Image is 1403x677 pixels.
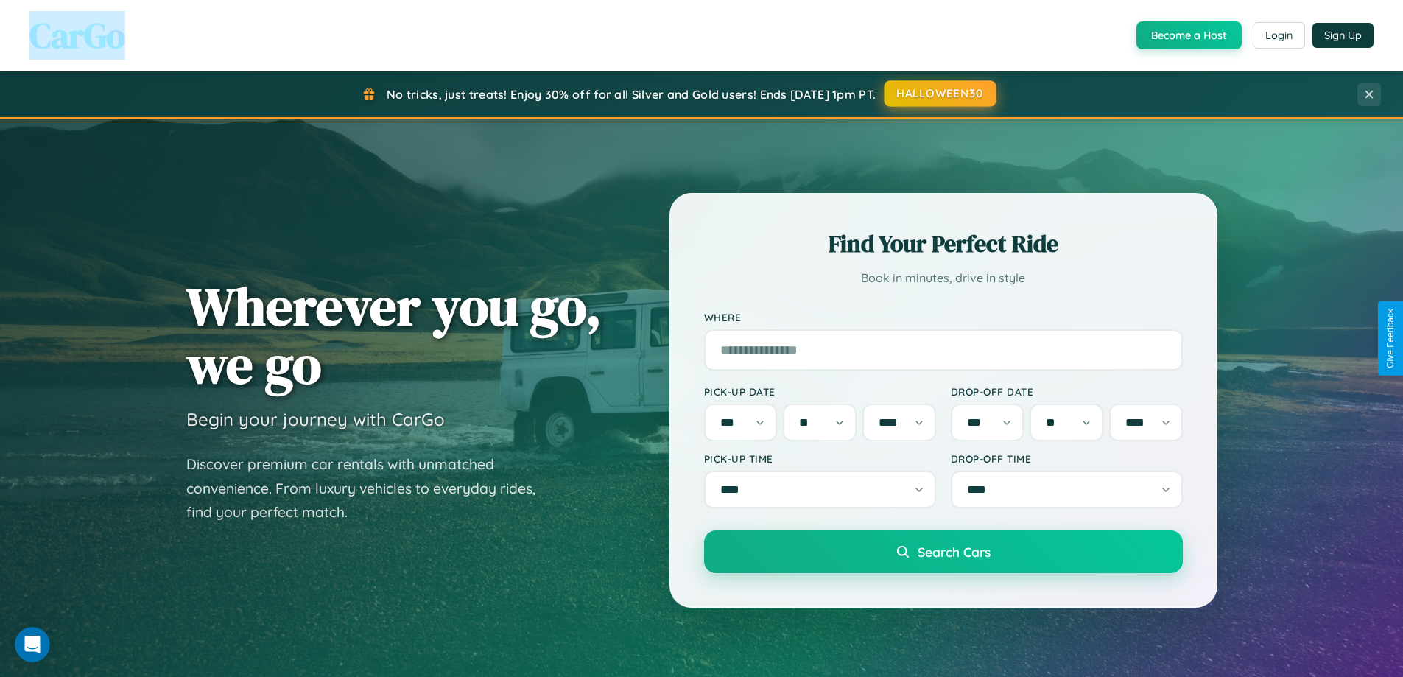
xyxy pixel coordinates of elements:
[704,452,936,465] label: Pick-up Time
[704,530,1183,573] button: Search Cars
[15,627,50,662] iframe: Intercom live chat
[186,408,445,430] h3: Begin your journey with CarGo
[1385,309,1396,368] div: Give Feedback
[885,80,996,107] button: HALLOWEEN30
[1312,23,1374,48] button: Sign Up
[704,385,936,398] label: Pick-up Date
[704,311,1183,323] label: Where
[951,452,1183,465] label: Drop-off Time
[951,385,1183,398] label: Drop-off Date
[1253,22,1305,49] button: Login
[387,87,876,102] span: No tricks, just treats! Enjoy 30% off for all Silver and Gold users! Ends [DATE] 1pm PT.
[704,228,1183,260] h2: Find Your Perfect Ride
[704,267,1183,289] p: Book in minutes, drive in style
[29,11,125,60] span: CarGo
[918,544,991,560] span: Search Cars
[1136,21,1242,49] button: Become a Host
[186,452,555,525] p: Discover premium car rentals with unmatched convenience. From luxury vehicles to everyday rides, ...
[186,277,602,393] h1: Wherever you go, we go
